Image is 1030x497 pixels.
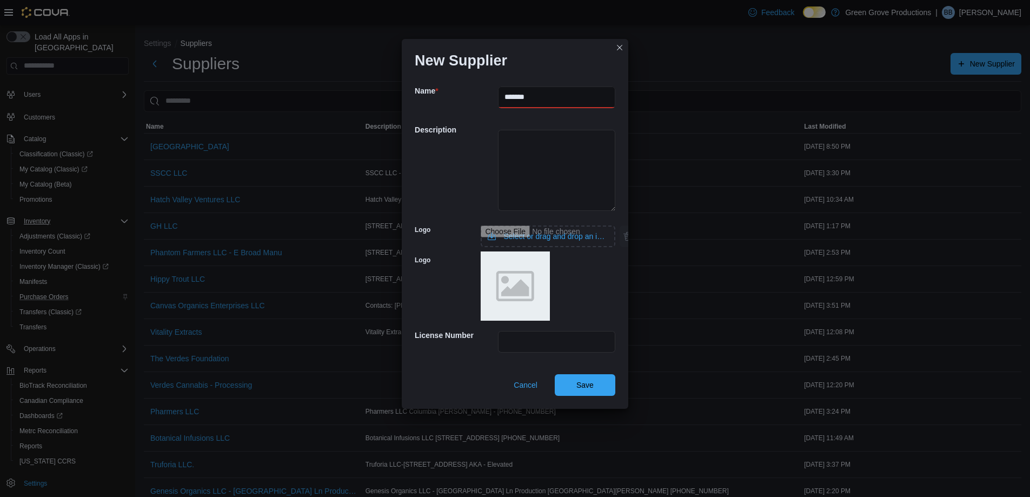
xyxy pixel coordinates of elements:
[415,324,496,346] h5: License Number
[415,119,496,141] h5: Description
[481,251,550,321] img: placeholder.png
[415,80,496,102] h5: Name
[509,374,542,396] button: Cancel
[415,52,507,69] h1: New Supplier
[514,380,537,390] span: Cancel
[555,374,615,396] button: Save
[613,41,626,54] button: Closes this modal window
[481,226,615,247] input: Use aria labels when no actual label is in use
[576,380,594,390] span: Save
[415,226,430,234] label: Logo
[415,256,430,264] label: Logo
